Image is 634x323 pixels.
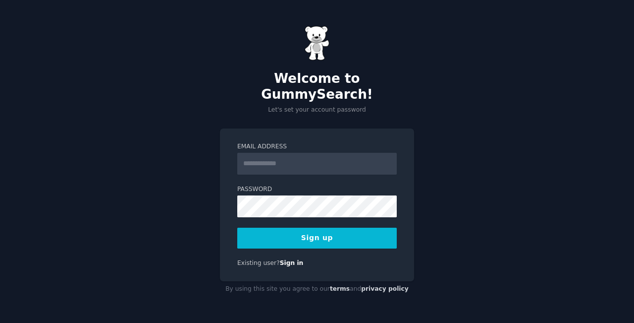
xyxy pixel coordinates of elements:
a: terms [330,285,350,292]
a: Sign in [280,259,304,266]
p: Let's set your account password [220,106,414,115]
h2: Welcome to GummySearch! [220,71,414,102]
button: Sign up [237,228,397,249]
img: Gummy Bear [305,26,329,61]
label: Email Address [237,142,397,151]
div: By using this site you agree to our and [220,281,414,297]
span: Existing user? [237,259,280,266]
a: privacy policy [361,285,409,292]
label: Password [237,185,397,194]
